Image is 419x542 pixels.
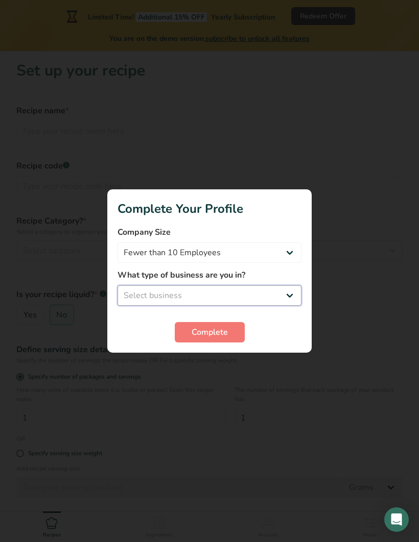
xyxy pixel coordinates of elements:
label: Company Size [118,226,301,238]
span: Complete [192,326,228,338]
h1: Complete Your Profile [118,200,301,218]
label: What type of business are you in? [118,269,301,281]
button: Complete [175,322,245,342]
div: Open Intercom Messenger [384,507,409,532]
